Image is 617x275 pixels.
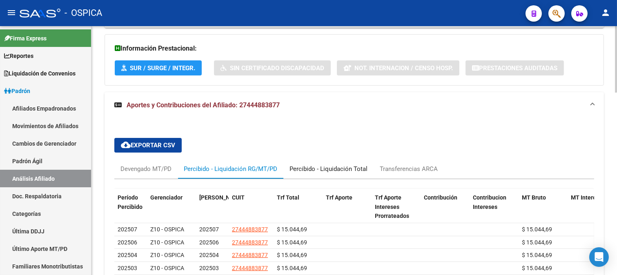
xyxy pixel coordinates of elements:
datatable-header-cell: Contribución [421,189,470,225]
span: Prestaciones Auditadas [479,64,557,72]
datatable-header-cell: MT Bruto [519,189,568,225]
span: Z10 - OSPICA [150,252,184,258]
span: $ 15.044,69 [277,265,307,271]
span: $ 15.044,69 [522,252,552,258]
span: $ 15.044,69 [277,239,307,246]
span: Reportes [4,51,33,60]
span: Liquidación de Convenios [4,69,76,78]
span: 27444883877 [232,265,268,271]
span: 202507 [118,226,137,233]
button: Prestaciones Auditadas [466,60,564,75]
span: - OSPICA [65,4,102,22]
span: 202507 [199,226,219,233]
span: 202503 [199,265,219,271]
span: Gerenciador [150,194,183,201]
span: [PERSON_NAME] [199,194,243,201]
datatable-header-cell: Trf Aporte [323,189,372,225]
button: Exportar CSV [114,138,182,153]
span: Z10 - OSPICA [150,239,184,246]
div: Percibido - Liquidación RG/MT/PD [184,164,277,173]
span: Trf Total [277,194,299,201]
span: SUR / SURGE / INTEGR. [130,64,195,72]
span: $ 15.044,69 [522,226,552,233]
button: Sin Certificado Discapacidad [214,60,331,75]
div: Percibido - Liquidación Total [290,164,368,173]
span: Z10 - OSPICA [150,265,184,271]
span: Trf Aporte Intereses Prorrateados [375,194,409,220]
mat-icon: cloud_download [121,140,131,150]
span: MT Intereses [571,194,605,201]
datatable-header-cell: Contribucion Intereses [470,189,519,225]
span: Sin Certificado Discapacidad [230,64,324,72]
span: 27444883877 [232,239,268,246]
span: Contribución [424,194,457,201]
span: 202506 [118,239,137,246]
datatable-header-cell: Período Percibido [114,189,147,225]
span: $ 15.044,69 [277,252,307,258]
span: 202503 [118,265,137,271]
datatable-header-cell: CUIT [229,189,274,225]
span: Exportar CSV [121,142,175,149]
div: Devengado MT/PD [120,164,172,173]
h3: Información Prestacional: [115,43,594,54]
datatable-header-cell: Trf Aporte Intereses Prorrateados [372,189,421,225]
datatable-header-cell: Trf Total [274,189,323,225]
span: MT Bruto [522,194,546,201]
div: Transferencias ARCA [380,164,438,173]
span: 202506 [199,239,219,246]
div: Open Intercom Messenger [589,247,609,267]
span: 27444883877 [232,226,268,233]
span: 202504 [199,252,219,258]
span: Padrón [4,86,30,95]
datatable-header-cell: Período Devengado [196,189,229,225]
span: 27444883877 [232,252,268,258]
mat-icon: menu [7,8,16,18]
span: $ 15.044,69 [522,239,552,246]
datatable-header-cell: MT Intereses [568,189,617,225]
button: SUR / SURGE / INTEGR. [115,60,202,75]
span: $ 15.044,69 [522,265,552,271]
span: $ 15.044,69 [277,226,307,233]
button: Not. Internacion / Censo Hosp. [337,60,459,75]
span: Z10 - OSPICA [150,226,184,233]
span: CUIT [232,194,245,201]
span: Aportes y Contribuciones del Afiliado: 27444883877 [127,101,280,109]
datatable-header-cell: Gerenciador [147,189,196,225]
span: Not. Internacion / Censo Hosp. [354,64,453,72]
span: Período Percibido [118,194,143,210]
mat-expansion-panel-header: Aportes y Contribuciones del Afiliado: 27444883877 [105,92,604,118]
mat-icon: person [601,8,610,18]
span: Firma Express [4,34,47,43]
span: Contribucion Intereses [473,194,506,210]
span: Trf Aporte [326,194,352,201]
span: 202504 [118,252,137,258]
